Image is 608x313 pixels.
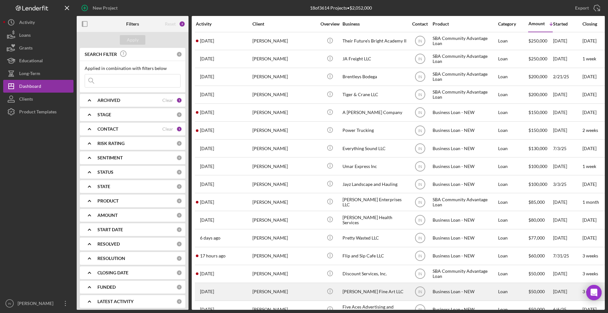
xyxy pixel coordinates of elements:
text: IN [418,308,422,312]
b: CONTACT [97,126,118,132]
div: Loan [498,176,528,193]
div: [DATE] [553,230,582,247]
div: Brentleys Bodega [342,68,406,85]
div: 0 [176,256,182,261]
time: [DATE] [582,217,596,223]
div: Loan [498,86,528,103]
div: Loan [498,211,528,228]
b: SENTIMENT [97,155,123,160]
text: IN [418,200,422,204]
div: 0 [176,184,182,189]
div: Business Loan - NEW [433,140,496,157]
time: 3 weeks [582,271,598,276]
button: Apply [120,35,145,45]
div: [PERSON_NAME] [252,265,316,282]
button: Activity [3,16,73,29]
div: 0 [176,112,182,118]
div: $85,000 [528,194,552,210]
div: 0 [176,155,182,161]
div: Business Loan - NEW [433,230,496,247]
div: Client [252,21,316,27]
button: Export [569,2,605,14]
time: 3 weeks [582,253,598,258]
div: Flip and Sip Cafe LLC [342,248,406,264]
div: $60,000 [528,248,552,264]
div: Loan [498,248,528,264]
div: Activity [196,21,252,27]
div: [PERSON_NAME] Health Services [342,211,406,228]
div: 2 [179,21,185,27]
div: Loan [498,122,528,139]
div: Umar Express Inc [342,158,406,175]
div: [PERSON_NAME] Fine Art LLC [342,283,406,300]
time: 2 weeks [582,127,598,133]
div: [PERSON_NAME] [252,283,316,300]
time: 2025-08-19 21:08 [200,200,214,205]
time: [DATE] [582,181,596,187]
div: 0 [176,169,182,175]
div: SBA Community Advantage Loan [433,33,496,50]
b: LATEST ACTIVITY [97,299,134,304]
div: [PERSON_NAME] [252,68,316,85]
div: 1 [176,126,182,132]
div: Business Loan - NEW [433,158,496,175]
div: [DATE] [553,211,582,228]
div: Pretty Wasted LLC [342,230,406,247]
div: Business Loan - NEW [433,211,496,228]
time: 2025-08-11 20:55 [200,128,214,133]
div: [DATE] [553,194,582,210]
text: IN [418,236,422,240]
text: IN [418,111,422,115]
div: [PERSON_NAME] [252,50,316,67]
b: RESOLVED [97,241,120,247]
div: SBA Community Advantage Loan [433,194,496,210]
time: 2025-08-19 15:20 [200,307,214,312]
div: 2/21/25 [553,68,582,85]
div: Clients [19,93,33,107]
div: Clear [162,126,173,132]
div: Clear [162,98,173,103]
div: 0 [176,241,182,247]
div: Loan [498,50,528,67]
div: Contact [408,21,432,27]
div: 0 [176,51,182,57]
div: $50,000 [528,283,552,300]
div: [PERSON_NAME] [252,86,316,103]
div: Loan [498,140,528,157]
div: [PERSON_NAME] [252,140,316,157]
div: Business Loan - NEW [433,122,496,139]
b: STATE [97,184,110,189]
div: [PERSON_NAME] [252,194,316,210]
div: Loan [498,265,528,282]
button: Educational [3,54,73,67]
div: [PERSON_NAME] [252,122,316,139]
text: IN [418,93,422,97]
time: 2025-04-30 04:16 [200,182,214,187]
a: Product Templates [3,105,73,118]
div: JA Freight LLC [342,50,406,67]
div: 7/3/25 [553,140,582,157]
text: IN [418,146,422,151]
div: [DATE] [553,104,582,121]
time: 2025-08-19 16:03 [200,271,214,276]
div: 3/3/25 [553,176,582,193]
div: [PERSON_NAME] [252,248,316,264]
div: A [PERSON_NAME] Company [342,104,406,121]
button: Long-Term [3,67,73,80]
a: Grants [3,42,73,54]
time: 2025-07-31 19:53 [200,38,214,43]
div: Discount Services, Inc. [342,265,406,282]
div: Power Trucking [342,122,406,139]
b: ARCHIVED [97,98,120,103]
button: Dashboard [3,80,73,93]
div: Grants [19,42,33,56]
div: Product Templates [19,105,57,120]
div: 7/31/25 [553,248,582,264]
div: $250,000 [528,33,552,50]
div: [DATE] [553,158,582,175]
div: Loan [498,104,528,121]
div: Loan [498,33,528,50]
div: [PERSON_NAME] [252,230,316,247]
